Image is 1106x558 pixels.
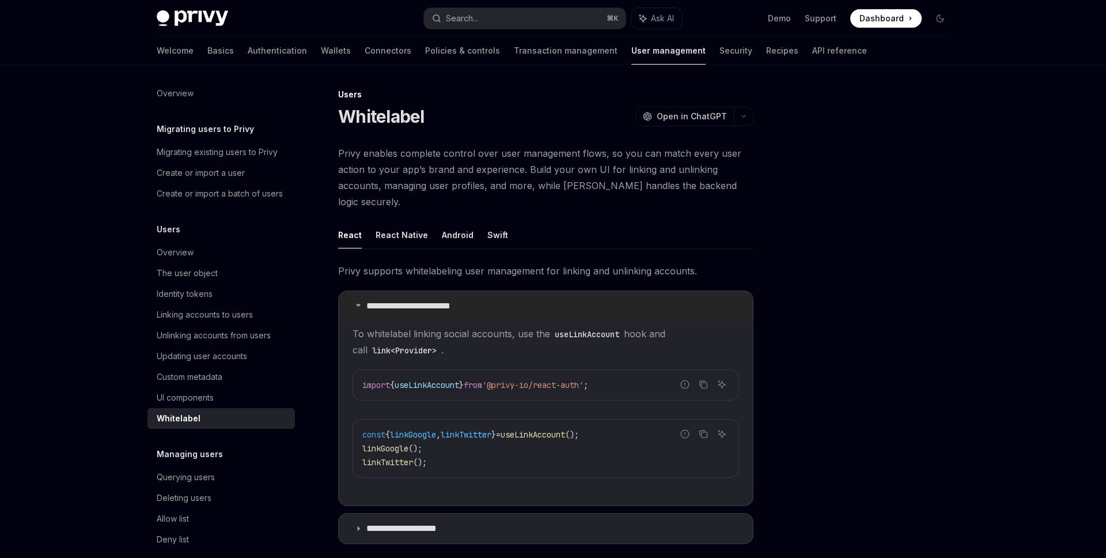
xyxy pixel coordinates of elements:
button: Report incorrect code [677,377,692,392]
div: Unlinking accounts from users [157,329,271,342]
h5: Users [157,223,180,236]
div: Querying users [157,470,215,484]
div: Whitelabel [157,412,200,425]
div: Migrating existing users to Privy [157,145,278,159]
div: Create or import a user [157,166,245,180]
span: } [459,380,464,390]
h5: Managing users [157,447,223,461]
span: Privy enables complete control over user management flows, so you can match every user action to ... [338,145,753,210]
span: const [362,429,385,440]
details: **** **** **** **** ****To whitelabel linking social accounts, use theuseLinkAccounthook and call... [338,291,753,506]
h1: Whitelabel [338,106,425,127]
div: Users [338,89,753,100]
span: from [464,380,482,390]
a: Migrating existing users to Privy [147,142,295,163]
img: dark logo [157,10,228,27]
a: Create or import a user [147,163,295,183]
span: ; [584,380,588,390]
div: Identity tokens [157,287,213,301]
div: Search... [446,12,478,25]
a: Support [805,13,836,24]
span: linkTwitter [441,429,491,440]
div: UI components [157,391,214,405]
button: Toggle dark mode [931,9,949,28]
button: Ask AI [631,8,682,29]
div: Deny list [157,533,189,546]
a: Dashboard [850,9,922,28]
a: Policies & controls [425,37,500,65]
a: Overview [147,83,295,104]
div: Create or import a batch of users [157,187,283,201]
a: Linking accounts to users [147,304,295,325]
a: Recipes [766,37,798,65]
a: API reference [812,37,867,65]
span: (); [413,457,427,467]
a: The user object [147,263,295,284]
button: React Native [376,221,428,248]
a: Security [719,37,752,65]
button: Ask AI [714,427,729,442]
span: import [362,380,390,390]
a: Transaction management [514,37,618,65]
a: Identity tokens [147,284,295,304]
code: link<Provider> [368,344,441,357]
span: '@privy-io/react-auth' [482,380,584,390]
a: Wallets [321,37,351,65]
span: Open in ChatGPT [657,111,727,122]
span: linkGoogle [390,429,436,440]
a: Whitelabel [147,408,295,429]
a: Authentication [248,37,307,65]
div: Overview [157,86,194,100]
button: Swift [487,221,508,248]
a: Welcome [157,37,194,65]
span: Dashboard [859,13,904,24]
span: Ask AI [651,13,674,24]
span: linkTwitter [362,457,413,467]
a: Allow list [147,508,295,529]
div: Overview [157,246,194,259]
a: User management [631,37,706,65]
div: Allow list [157,512,189,526]
a: Deny list [147,529,295,550]
span: = [496,429,501,440]
span: useLinkAccount [501,429,565,440]
a: Querying users [147,467,295,488]
button: Android [442,221,474,248]
span: Privy supports whitelabeling user management for linking and unlinking accounts. [338,263,753,279]
a: Create or import a batch of users [147,183,295,204]
button: Open in ChatGPT [635,107,734,126]
code: useLinkAccount [550,328,624,341]
a: Demo [768,13,791,24]
span: linkGoogle [362,443,408,454]
span: { [390,380,395,390]
span: ⌘ K [607,14,619,23]
a: Unlinking accounts from users [147,325,295,346]
span: (); [565,429,579,440]
span: } [491,429,496,440]
button: Ask AI [714,377,729,392]
a: Basics [207,37,234,65]
div: Deleting users [157,491,211,505]
button: Report incorrect code [677,427,692,442]
span: To whitelabel linking social accounts, use the hook and call . [353,326,739,358]
button: React [338,221,362,248]
a: Overview [147,242,295,263]
h5: Migrating users to Privy [157,122,254,136]
span: useLinkAccount [395,380,459,390]
a: Deleting users [147,488,295,508]
span: (); [408,443,422,454]
a: Connectors [365,37,411,65]
div: Custom metadata [157,370,222,384]
span: , [436,429,441,440]
div: The user object [157,266,218,280]
div: Updating user accounts [157,349,247,363]
div: Linking accounts to users [157,308,253,322]
span: { [385,429,390,440]
button: Copy the contents from the code block [696,427,711,442]
a: UI components [147,387,295,408]
button: Search...⌘K [424,8,626,29]
button: Copy the contents from the code block [696,377,711,392]
a: Custom metadata [147,367,295,387]
a: Updating user accounts [147,346,295,367]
